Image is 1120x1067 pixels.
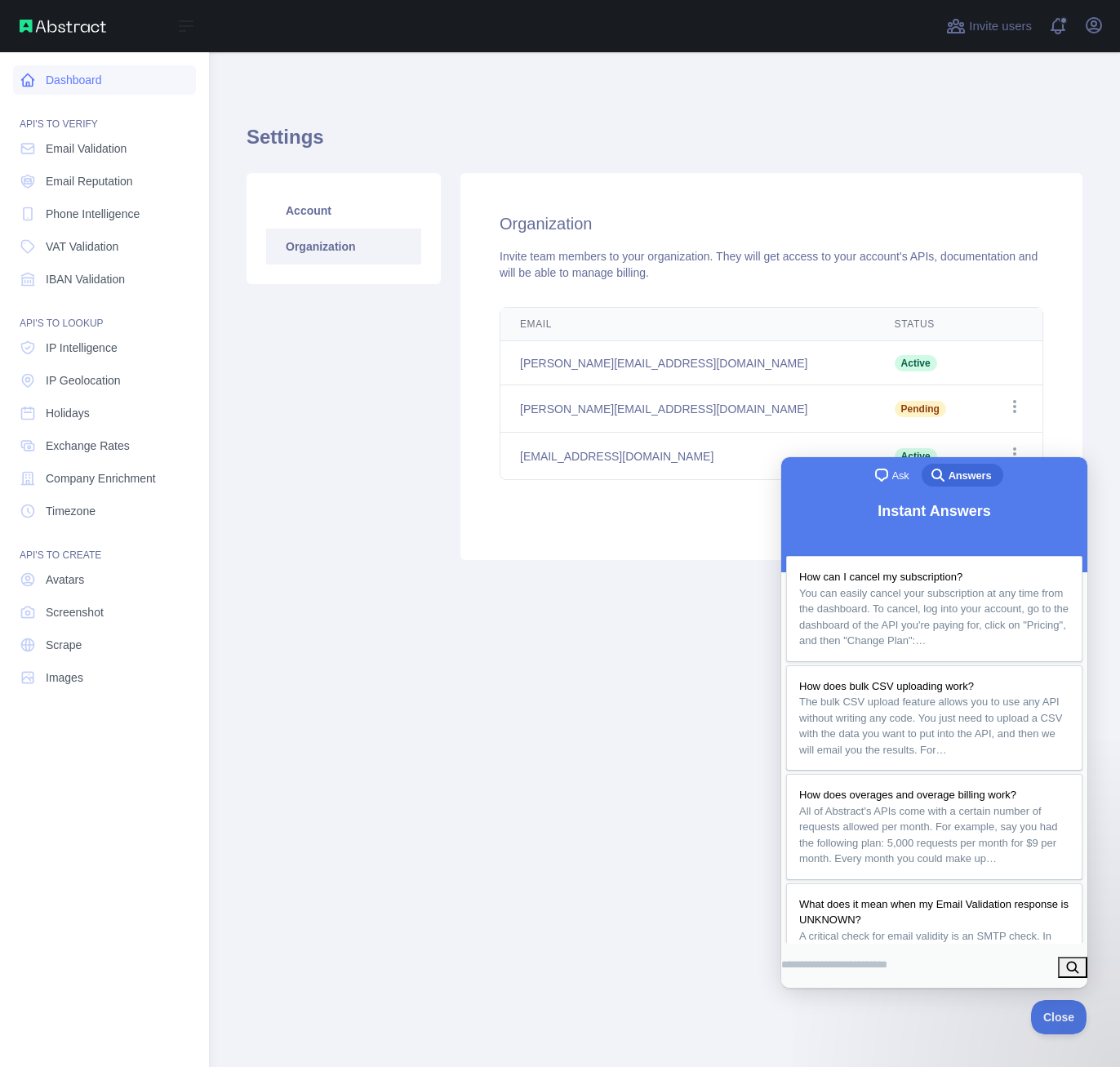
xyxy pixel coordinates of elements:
[895,401,946,417] span: Pending
[500,341,875,385] td: [PERSON_NAME][EMAIL_ADDRESS][DOMAIN_NAME]
[13,232,196,261] a: VAT Validation
[46,669,83,686] span: Images
[20,20,106,33] img: Abstract API
[969,17,1032,36] span: Invite users
[46,470,156,487] span: Company Enrichment
[13,630,196,660] a: Scrape
[13,464,196,493] a: Company Enrichment
[13,398,196,428] a: Holidays
[13,134,196,163] a: Email Validation
[13,565,196,594] a: Avatars
[13,529,196,562] div: API'S TO CREATE
[500,433,875,480] td: [EMAIL_ADDRESS][DOMAIN_NAME]
[13,65,196,95] a: Dashboard
[13,431,196,460] a: Exchange Rates
[46,637,82,653] span: Scrape
[13,333,196,362] a: IP Intelligence
[781,457,1087,988] iframe: Help Scout Beacon - Live Chat, Contact Form, and Knowledge Base
[46,571,84,588] span: Avatars
[46,340,118,356] span: IP Intelligence
[46,206,140,222] span: Phone Intelligence
[18,441,287,469] span: What does it mean when my Email Validation response is UNKNOWN?
[13,598,196,627] a: Screenshot
[46,405,90,421] span: Holidays
[247,124,1082,163] h1: Settings
[46,140,127,157] span: Email Validation
[875,308,980,341] th: Status
[895,448,937,465] span: Active
[500,248,1043,281] div: Invite team members to your organization. They will get access to your account's APIs, documentat...
[943,13,1035,39] button: Invite users
[46,604,104,620] span: Screenshot
[13,297,196,330] div: API'S TO LOOKUP
[500,385,875,433] td: [PERSON_NAME][EMAIL_ADDRESS][DOMAIN_NAME]
[46,438,130,454] span: Exchange Rates
[46,173,133,189] span: Email Reputation
[13,199,196,229] a: Phone Intelligence
[18,473,278,533] span: A critical check for email validity is an SMTP check. In this case, Abstract will actually attemp...
[46,503,96,519] span: Timezone
[13,265,196,294] a: IBAN Validation
[500,212,1043,235] h2: Organization
[895,355,937,371] span: Active
[5,426,301,548] a: What does it mean when my Email Validation response is UNKNOWN?A critical check for email validit...
[13,167,196,196] a: Email Reputation
[46,271,125,287] span: IBAN Validation
[266,193,421,229] a: Account
[13,663,196,692] a: Images
[46,372,121,389] span: IP Geolocation
[266,229,421,265] a: Organization
[500,308,875,341] th: Email
[13,366,196,395] a: IP Geolocation
[1031,1000,1087,1034] iframe: Help Scout Beacon - Close
[13,98,196,131] div: API'S TO VERIFY
[13,496,196,526] a: Timezone
[46,238,118,255] span: VAT Validation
